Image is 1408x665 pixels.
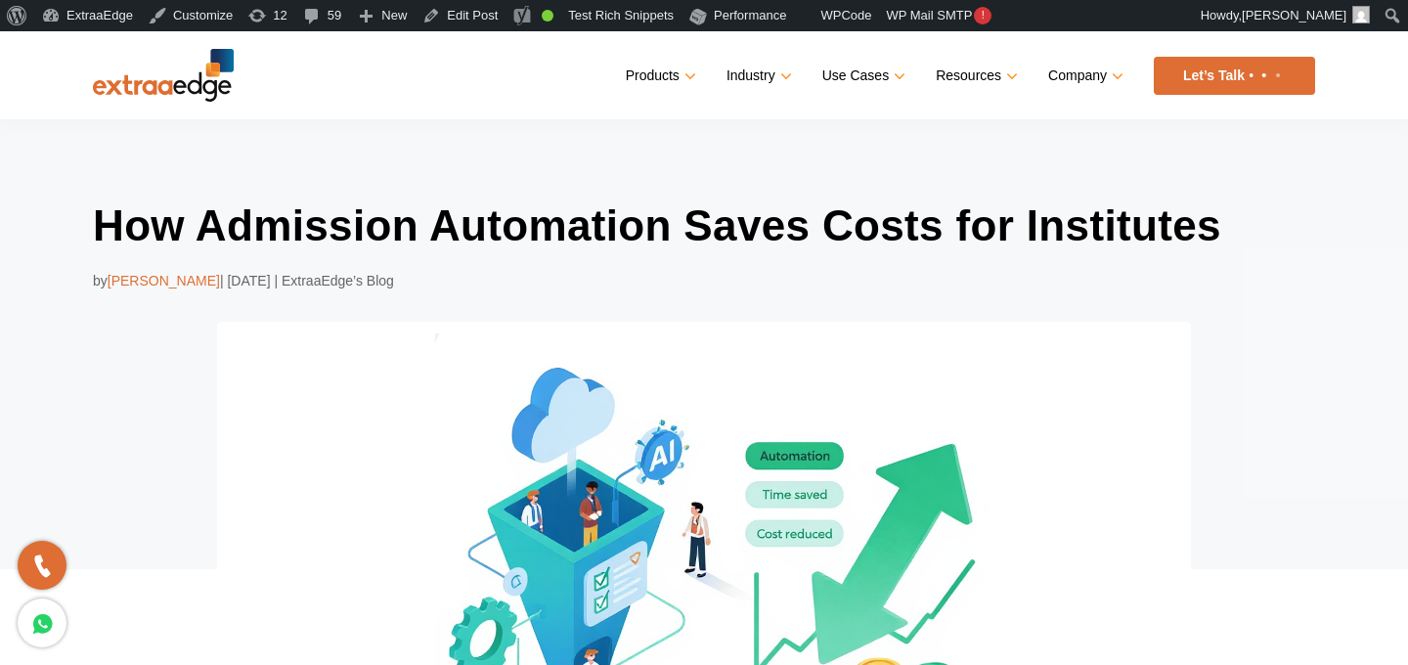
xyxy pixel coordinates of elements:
span: ! [974,7,991,24]
div: by | [DATE] | ExtraaEdge’s Blog [93,269,1315,292]
a: Products [626,62,692,90]
span: [PERSON_NAME] [108,273,220,288]
a: Industry [726,62,788,90]
a: Resources [936,62,1014,90]
h1: How Admission Automation Saves Costs for Institutes [93,198,1315,254]
span: [PERSON_NAME] [1242,8,1346,22]
a: Use Cases [822,62,902,90]
a: Company [1048,62,1120,90]
a: Let’s Talk [1154,57,1315,95]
